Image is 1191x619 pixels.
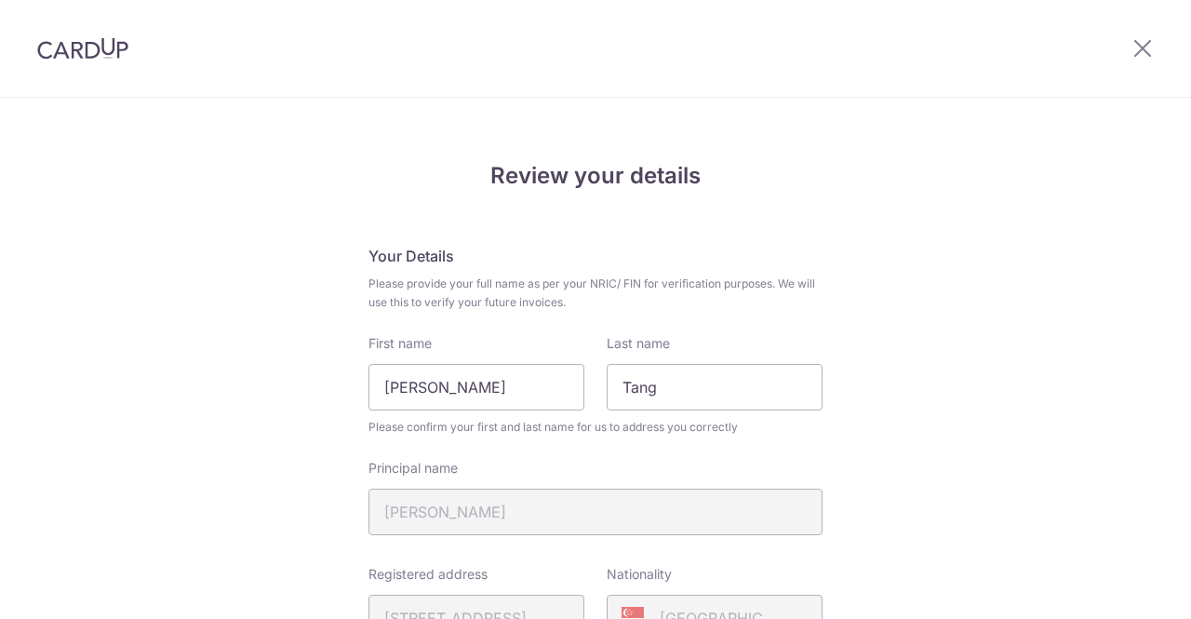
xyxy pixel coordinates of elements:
[368,418,823,437] span: Please confirm your first and last name for us to address you correctly
[368,334,432,353] label: First name
[607,565,672,584] label: Nationality
[368,245,823,267] h5: Your Details
[368,275,823,312] span: Please provide your full name as per your NRIC/ FIN for verification purposes. We will use this t...
[368,459,458,478] label: Principal name
[37,37,128,60] img: CardUp
[368,565,488,584] label: Registered address
[368,159,823,193] h4: Review your details
[1072,563,1172,610] iframe: Opens a widget where you can find more information
[368,364,584,410] input: First Name
[607,334,670,353] label: Last name
[607,364,823,410] input: Last name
